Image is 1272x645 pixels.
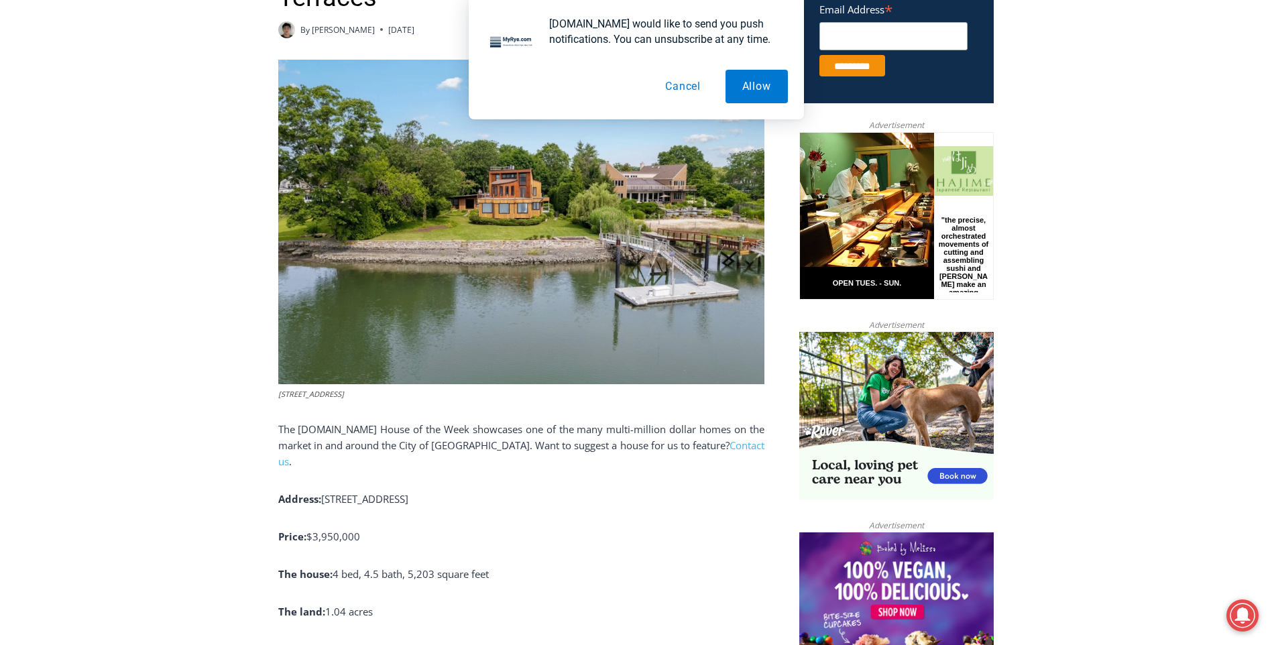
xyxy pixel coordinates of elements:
span: [STREET_ADDRESS] [321,492,408,506]
span: Intern @ [DOMAIN_NAME] [351,133,622,164]
div: "the precise, almost orchestrated movements of cutting and assembling sushi and [PERSON_NAME] mak... [137,84,190,160]
div: "[PERSON_NAME] and I covered the [DATE] Parade, which was a really eye opening experience as I ha... [339,1,634,130]
span: Advertisement [856,318,937,331]
span: 4 bed, 4.5 bath, 5,203 square feet [333,567,489,581]
span: Advertisement [856,119,937,131]
button: Cancel [648,70,717,103]
img: 1160 Greacen Point Road, Mamaroneck [278,60,764,384]
b: Address: [278,492,321,506]
b: The house: [278,567,333,581]
h4: Book [PERSON_NAME]'s Good Humor for Your Event [408,14,467,52]
figcaption: [STREET_ADDRESS] [278,388,764,400]
span: 1.04 acres [325,605,373,618]
a: Open Tues. - Sun. [PHONE_NUMBER] [1,135,135,167]
button: Allow [726,70,788,103]
div: Serving [GEOGRAPHIC_DATA] Since [DATE] [88,24,331,37]
div: [DOMAIN_NAME] would like to send you push notifications. You can unsubscribe at any time. [538,16,788,47]
a: Intern @ [DOMAIN_NAME] [323,130,650,167]
img: s_800_809a2aa2-bb6e-4add-8b5e-749ad0704c34.jpeg [325,1,405,61]
b: The land: [278,605,325,618]
a: Book [PERSON_NAME]'s Good Humor for Your Event [398,4,484,61]
span: Advertisement [856,519,937,532]
img: notification icon [485,16,538,70]
span: $3,950,000 [306,530,360,543]
span: Open Tues. - Sun. [PHONE_NUMBER] [4,138,131,189]
b: Price: [278,530,306,543]
p: The [DOMAIN_NAME] House of the Week showcases one of the many multi-million dollar homes on the m... [278,421,764,469]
